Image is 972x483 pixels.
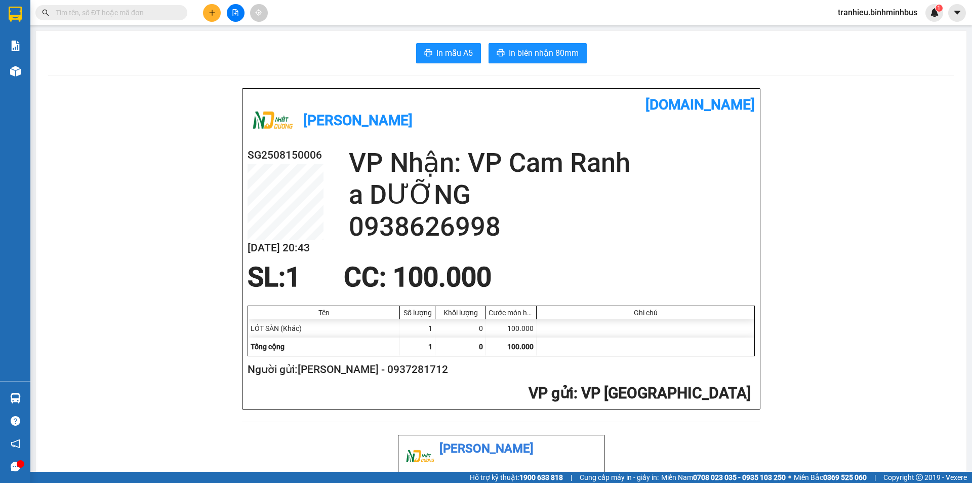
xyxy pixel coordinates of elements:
[248,240,323,256] h2: [DATE] 20:43
[250,4,268,22] button: aim
[248,96,298,147] img: logo.jpg
[489,43,587,63] button: printerIn biên nhận 80mm
[479,343,483,351] span: 0
[349,147,755,179] h2: VP Nhận: VP Cam Ranh
[11,416,20,426] span: question-circle
[248,319,400,338] div: LÓT SÀN (Khác)
[661,472,786,483] span: Miền Nam
[303,112,413,129] b: [PERSON_NAME]
[248,147,323,164] h2: SG2508150006
[338,262,498,292] div: CC : 100.000
[248,361,751,378] h2: Người gửi: [PERSON_NAME] - 0937281712
[203,4,221,22] button: plus
[402,309,432,317] div: Số lượng
[227,4,245,22] button: file-add
[830,6,925,19] span: tranhieu.binhminhbus
[209,9,216,16] span: plus
[529,384,574,402] span: VP gửi
[251,309,397,317] div: Tên
[402,439,600,459] li: [PERSON_NAME]
[248,262,286,293] span: SL:
[489,309,534,317] div: Cước món hàng
[9,7,22,22] img: logo-vxr
[930,8,939,17] img: icon-new-feature
[937,5,941,12] span: 1
[519,473,563,481] strong: 1900 633 818
[42,9,49,16] span: search
[416,43,481,63] button: printerIn mẫu A5
[400,319,435,338] div: 1
[428,343,432,351] span: 1
[349,211,755,243] h2: 0938626998
[788,475,791,479] span: ⚪️
[507,343,534,351] span: 100.000
[916,474,923,481] span: copyright
[10,41,21,51] img: solution-icon
[11,439,20,449] span: notification
[497,49,505,58] span: printer
[11,462,20,471] span: message
[232,9,239,16] span: file-add
[436,47,473,59] span: In mẫu A5
[936,5,943,12] sup: 1
[794,472,867,483] span: Miền Bắc
[645,96,755,113] b: [DOMAIN_NAME]
[948,4,966,22] button: caret-down
[823,473,867,481] strong: 0369 525 060
[571,472,572,483] span: |
[56,7,175,18] input: Tìm tên, số ĐT hoặc mã đơn
[286,262,301,293] span: 1
[509,47,579,59] span: In biên nhận 80mm
[349,179,755,211] h2: a DƯỠNG
[470,472,563,483] span: Hỗ trợ kỹ thuật:
[539,309,752,317] div: Ghi chú
[402,439,438,475] img: logo.jpg
[953,8,962,17] span: caret-down
[10,393,21,403] img: warehouse-icon
[874,472,876,483] span: |
[693,473,786,481] strong: 0708 023 035 - 0935 103 250
[248,383,751,404] h2: : VP [GEOGRAPHIC_DATA]
[424,49,432,58] span: printer
[438,309,483,317] div: Khối lượng
[251,343,285,351] span: Tổng cộng
[580,472,659,483] span: Cung cấp máy in - giấy in:
[486,319,537,338] div: 100.000
[255,9,262,16] span: aim
[10,66,21,77] img: warehouse-icon
[435,319,486,338] div: 0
